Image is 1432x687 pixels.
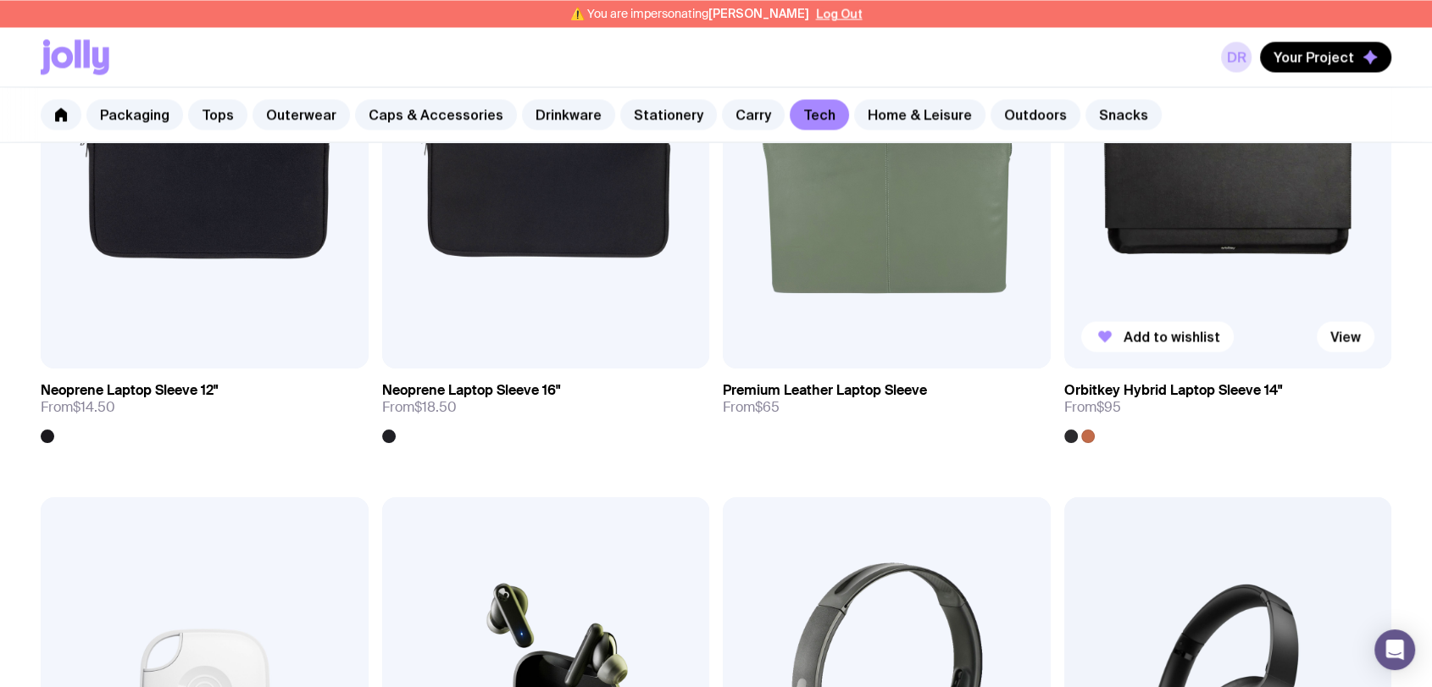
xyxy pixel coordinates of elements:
[414,398,457,416] span: $18.50
[382,399,457,416] span: From
[188,99,247,130] a: Tops
[86,99,183,130] a: Packaging
[1274,48,1354,65] span: Your Project
[755,398,780,416] span: $65
[1064,399,1121,416] span: From
[522,99,615,130] a: Drinkware
[1221,42,1252,72] a: DR
[1064,368,1392,443] a: Orbitkey Hybrid Laptop Sleeve 14"From$95
[723,382,927,399] h3: Premium Leather Laptop Sleeve
[1085,99,1162,130] a: Snacks
[816,7,863,20] button: Log Out
[790,99,849,130] a: Tech
[1260,42,1391,72] button: Your Project
[722,99,785,130] a: Carry
[41,399,115,416] span: From
[1374,629,1415,670] div: Open Intercom Messenger
[382,368,710,443] a: Neoprene Laptop Sleeve 16"From$18.50
[73,398,115,416] span: $14.50
[570,7,809,20] span: ⚠️ You are impersonating
[382,382,560,399] h3: Neoprene Laptop Sleeve 16"
[620,99,717,130] a: Stationery
[253,99,350,130] a: Outerwear
[723,399,780,416] span: From
[1096,398,1121,416] span: $95
[708,7,809,20] span: [PERSON_NAME]
[41,382,218,399] h3: Neoprene Laptop Sleeve 12"
[854,99,985,130] a: Home & Leisure
[1081,321,1234,352] button: Add to wishlist
[723,368,1051,429] a: Premium Leather Laptop SleeveFrom$65
[41,368,369,443] a: Neoprene Laptop Sleeve 12"From$14.50
[1064,382,1282,399] h3: Orbitkey Hybrid Laptop Sleeve 14"
[355,99,517,130] a: Caps & Accessories
[991,99,1080,130] a: Outdoors
[1317,321,1374,352] a: View
[1124,328,1220,345] span: Add to wishlist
